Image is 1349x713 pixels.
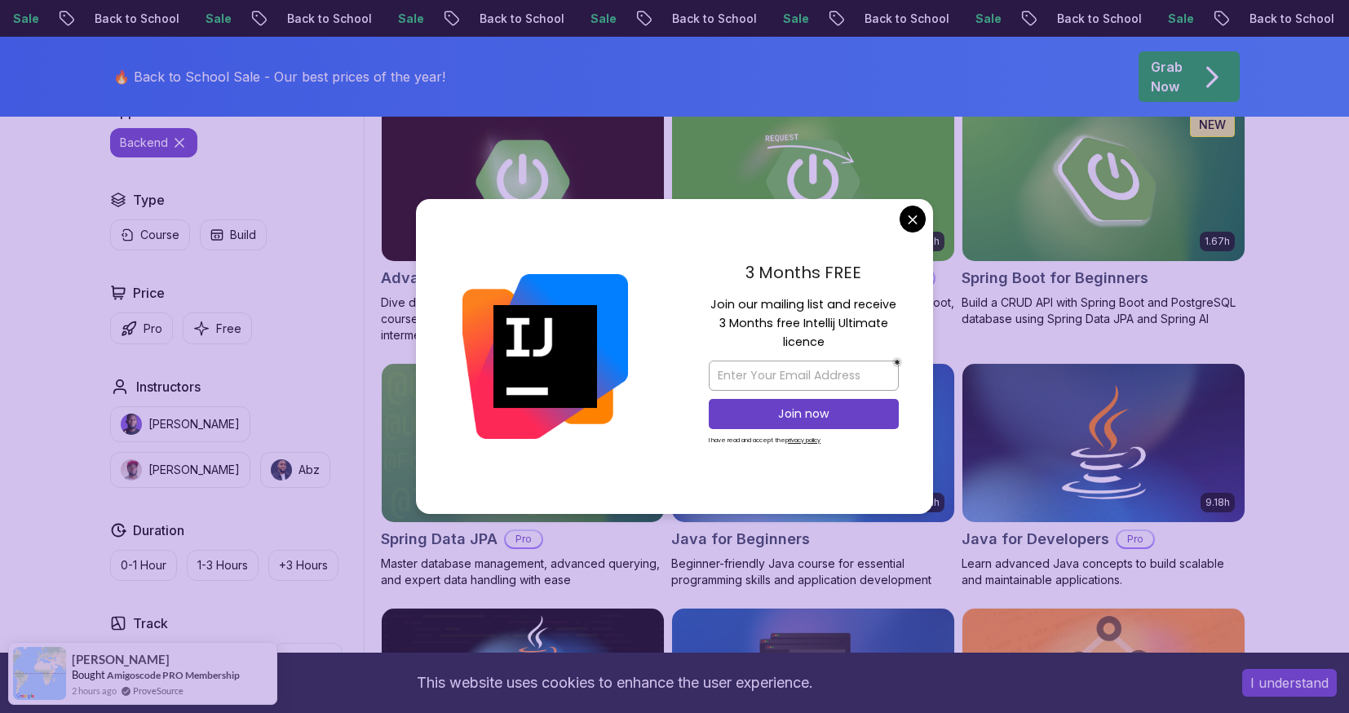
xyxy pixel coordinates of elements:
[381,528,498,551] h2: Spring Data JPA
[110,312,173,344] button: Pro
[376,11,428,27] p: Sale
[121,557,166,573] p: 0-1 Hour
[650,11,761,27] p: Back to School
[962,102,1245,327] a: Spring Boot for Beginners card1.67hNEWSpring Boot for BeginnersBuild a CRUD API with Spring Boot ...
[381,267,544,290] h2: Advanced Spring Boot
[506,531,542,547] p: Pro
[113,67,445,86] p: 🔥 Back to School Sale - Our best prices of the year!
[13,647,66,700] img: provesource social proof notification image
[962,294,1245,327] p: Build a CRUD API with Spring Boot and PostgreSQL database using Spring Data JPA and Spring AI
[121,459,142,480] img: instructor img
[72,653,170,666] span: [PERSON_NAME]
[1205,496,1230,509] p: 9.18h
[671,556,955,588] p: Beginner-friendly Java course for essential programming skills and application development
[133,613,168,633] h2: Track
[110,128,197,157] button: backend
[133,520,184,540] h2: Duration
[381,294,665,343] p: Dive deep into Spring Boot with our advanced course, designed to take your skills from intermedia...
[843,11,953,27] p: Back to School
[1146,11,1198,27] p: Sale
[136,377,201,396] h2: Instructors
[1242,669,1337,697] button: Accept cookies
[107,668,240,682] a: Amigoscode PRO Membership
[271,459,292,480] img: instructor img
[458,11,568,27] p: Back to School
[140,227,179,243] p: Course
[962,556,1245,588] p: Learn advanced Java concepts to build scalable and maintainable applications.
[121,414,142,435] img: instructor img
[72,668,105,681] span: Bought
[260,452,330,488] button: instructor imgAbz
[197,557,248,573] p: 1-3 Hours
[148,462,240,478] p: [PERSON_NAME]
[381,556,665,588] p: Master database management, advanced querying, and expert data handling with ease
[274,643,343,674] button: Dev Ops
[381,102,665,343] a: Advanced Spring Boot card5.18hAdvanced Spring BootProDive deep into Spring Boot with our advanced...
[1035,11,1146,27] p: Back to School
[184,11,236,27] p: Sale
[672,103,954,261] img: Building APIs with Spring Boot card
[285,650,332,666] p: Dev Ops
[382,103,664,261] img: Advanced Spring Boot card
[265,11,376,27] p: Back to School
[1199,117,1226,133] p: NEW
[381,363,665,588] a: Spring Data JPA card6.65hNEWSpring Data JPAProMaster database management, advanced querying, and ...
[216,321,241,337] p: Free
[279,557,328,573] p: +3 Hours
[962,103,1245,261] img: Spring Boot for Beginners card
[110,452,250,488] button: instructor img[PERSON_NAME]
[1227,11,1338,27] p: Back to School
[148,416,240,432] p: [PERSON_NAME]
[133,684,184,697] a: ProveSource
[133,190,165,210] h2: Type
[953,11,1006,27] p: Sale
[671,528,810,551] h2: Java for Beginners
[962,528,1109,551] h2: Java for Developers
[299,462,320,478] p: Abz
[962,363,1245,588] a: Java for Developers card9.18hJava for DevelopersProLearn advanced Java concepts to build scalable...
[110,406,250,442] button: instructor img[PERSON_NAME]
[144,321,162,337] p: Pro
[73,11,184,27] p: Back to School
[230,227,256,243] p: Build
[382,364,664,522] img: Spring Data JPA card
[187,550,259,581] button: 1-3 Hours
[268,550,338,581] button: +3 Hours
[110,550,177,581] button: 0-1 Hour
[962,267,1148,290] h2: Spring Boot for Beginners
[120,135,168,151] p: backend
[568,11,621,27] p: Sale
[1151,57,1183,96] p: Grab Now
[200,219,267,250] button: Build
[72,684,117,697] span: 2 hours ago
[761,11,813,27] p: Sale
[1205,235,1230,248] p: 1.67h
[962,364,1245,522] img: Java for Developers card
[1117,531,1153,547] p: Pro
[12,665,1218,701] div: This website uses cookies to enhance the user experience.
[183,312,252,344] button: Free
[133,283,165,303] h2: Price
[110,219,190,250] button: Course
